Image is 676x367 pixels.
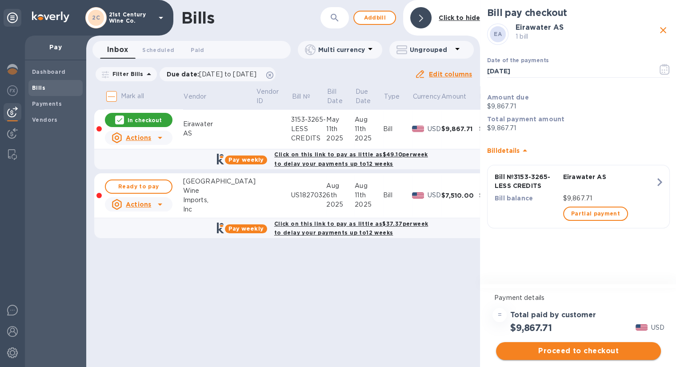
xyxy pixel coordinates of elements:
div: Aug [355,115,383,124]
u: Actions [126,134,151,141]
button: Partial payment [563,207,628,221]
div: 2025 [355,134,383,143]
h3: Total paid by customer [510,311,596,319]
p: Currency [413,92,440,101]
p: Filter Bills [109,70,144,78]
div: 2025 [326,134,355,143]
div: 11th [355,124,383,134]
div: AS [183,129,256,138]
p: Amount [442,92,467,101]
b: Bill details [487,147,520,154]
span: Type [384,92,412,101]
p: Bill № [292,92,310,101]
p: 21st Century Wine Co. [109,12,153,24]
p: In checkout [128,116,162,124]
span: Ready to pay [113,181,164,192]
div: 11th [326,124,355,134]
span: Paid [191,45,204,55]
b: Total payment amount [487,116,564,123]
h1: Bills [181,8,214,27]
div: $0.00 [479,191,506,200]
img: USD [636,324,648,331]
div: Aug [326,181,355,191]
p: Bill № 3153-3265-LESS CREDITS [495,172,560,190]
b: Vendors [32,116,58,123]
span: Add bill [361,12,388,23]
p: Ungrouped [410,45,452,54]
p: Payment details [494,293,663,303]
span: Proceed to checkout [503,346,654,356]
div: Imports, [183,195,256,205]
u: Edit columns [429,71,472,78]
div: = [492,308,507,322]
span: Scheduled [142,45,174,55]
span: Due Date [356,87,383,106]
p: Bill balance [495,194,560,203]
div: Bill [383,191,412,200]
h2: $9,867.71 [510,322,552,333]
img: USD [412,126,424,132]
b: EA [494,31,502,37]
b: Payments [32,100,62,107]
p: Mark all [121,92,144,101]
b: Click to hide [439,14,480,21]
div: $0.00 [479,124,506,133]
p: Paid [480,92,493,101]
p: Multi currency [318,45,365,54]
p: Eirawater AS [563,172,655,181]
p: Due Date [356,87,371,106]
img: Logo [32,12,69,22]
b: Bills [32,84,45,91]
div: May [326,115,355,124]
p: USD [651,323,664,332]
div: [GEOGRAPHIC_DATA] [183,177,256,186]
label: Date of the payments [487,58,548,64]
span: Paid [480,92,505,101]
span: Vendor ID [256,87,291,106]
p: Vendor ID [256,87,279,106]
p: $9,867.71 [487,124,670,133]
p: USD [428,191,441,200]
span: [DATE] to [DATE] [199,71,256,78]
span: Bill № [292,92,322,101]
div: US1827032 [291,191,326,200]
b: Dashboard [32,68,66,75]
b: Click on this link to pay as little as $37.37 per week to delay your payments up to 12 weeks [274,220,428,236]
p: $9,867.71 [563,194,655,203]
span: Vendor [184,92,218,101]
p: Vendor [184,92,206,101]
b: 2C [92,14,100,21]
button: Proceed to checkout [496,342,661,360]
b: Pay weekly [228,225,264,232]
div: Wine [183,186,256,195]
button: Bill №3153-3265-LESS CREDITSEirawater ASBill balance$9,867.71Partial payment [487,165,670,228]
button: Addbill [353,11,396,25]
h2: Bill pay checkout [487,7,670,18]
div: Aug [355,181,383,191]
span: Partial payment [571,208,620,219]
div: 2025 [326,200,355,209]
p: $9,867.71 [487,102,670,111]
button: Ready to pay [105,180,172,194]
div: $9,867.71 [441,124,479,133]
div: Unpin categories [4,9,21,27]
p: Pay [32,43,79,52]
span: Bill Date [327,87,354,106]
u: Actions [126,201,151,208]
div: Eirawater [183,120,256,129]
div: Inc [183,205,256,214]
img: USD [412,192,424,199]
p: Bill Date [327,87,343,106]
p: Due date : [167,70,261,79]
span: Inbox [107,44,128,56]
div: 2025 [355,200,383,209]
p: Type [384,92,400,101]
div: $7,510.00 [441,191,479,200]
button: close [656,24,670,37]
p: USD [428,124,441,134]
img: Foreign exchange [7,85,18,96]
div: 6th [326,191,355,200]
div: Bill [383,124,412,134]
b: Eirawater AS [516,23,564,32]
